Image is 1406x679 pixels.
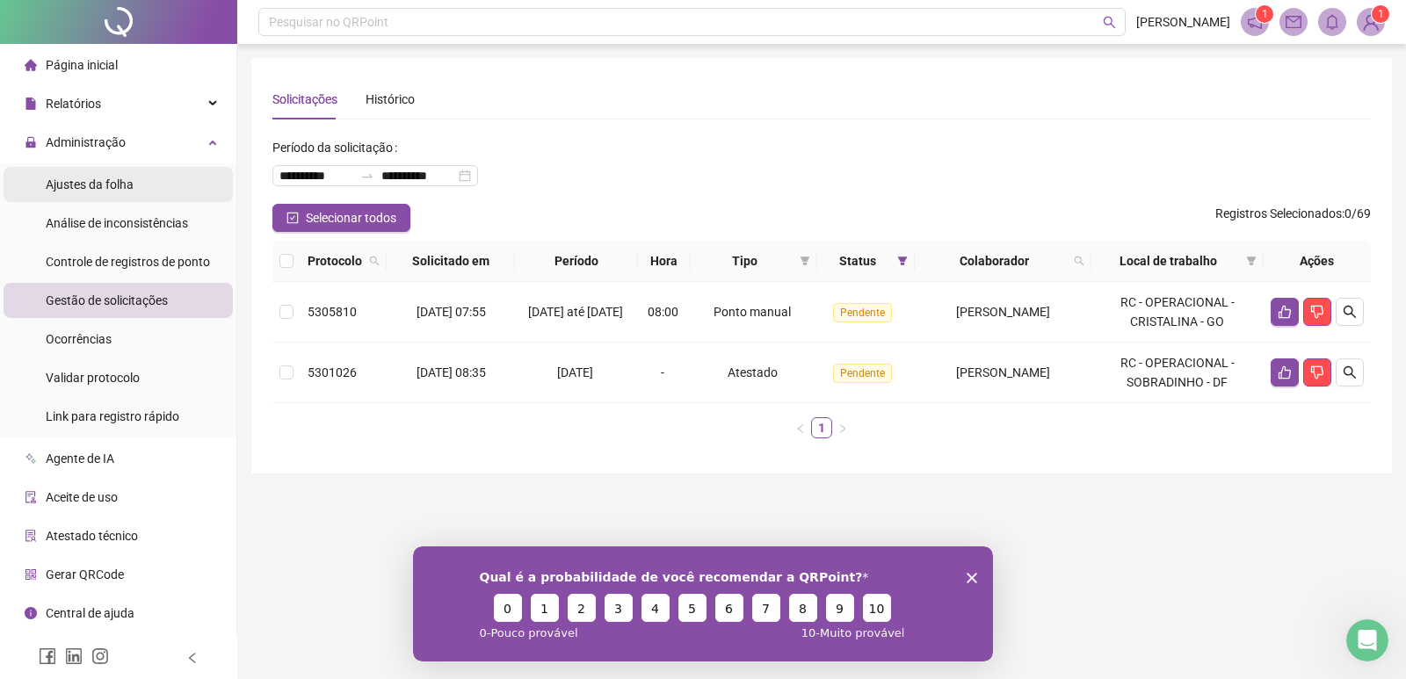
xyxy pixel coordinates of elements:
div: Ações [1271,251,1364,271]
span: search [1343,305,1357,319]
span: Controle de registros de ponto [46,255,210,269]
span: Página inicial [46,58,118,72]
button: right [832,417,853,438]
span: Ponto manual [714,305,791,319]
span: 1 [1262,8,1268,20]
span: Aceite de uso [46,490,118,504]
span: Análise de inconsistências [46,216,188,230]
span: swap-right [360,169,374,183]
label: Período da solicitação [272,134,404,162]
span: [DATE] [557,365,593,379]
li: Próxima página [832,417,853,438]
span: Tipo [698,251,793,271]
span: Administração [46,135,126,149]
iframe: Pesquisa da QRPoint [413,546,993,661]
li: Página anterior [790,417,811,438]
span: [PERSON_NAME] [1136,12,1230,32]
span: filter [1246,256,1257,266]
button: left [790,417,811,438]
span: file [25,98,37,110]
th: Hora [638,241,690,282]
span: facebook [39,647,56,665]
span: filter [897,256,908,266]
span: instagram [91,647,109,665]
span: Status [824,251,891,271]
span: : 0 / 69 [1215,204,1371,232]
footer: QRPoint © 2025 - 2.90.5 - [237,618,1406,679]
span: search [1103,16,1116,29]
span: - [661,365,664,379]
span: lock [25,136,37,148]
sup: 1 [1256,5,1273,23]
span: info-circle [25,607,37,619]
span: Ocorrências [46,332,112,346]
span: left [186,652,199,664]
span: like [1278,365,1292,379]
span: Gestão de solicitações [46,293,168,307]
iframe: Intercom live chat [1346,619,1388,661]
span: Atestado técnico [46,529,138,543]
a: 1 [812,418,831,437]
span: filter [894,248,911,274]
span: check-square [286,212,299,224]
span: dislike [1310,365,1324,379]
button: Selecionar todos [272,204,410,232]
span: dislike [1310,305,1324,319]
img: 76871 [1358,9,1384,35]
span: to [360,169,374,183]
span: 5305810 [308,305,357,319]
span: Validar protocolo [46,371,140,385]
span: [DATE] 07:55 [417,305,486,319]
span: Ajustes da folha [46,177,134,191]
span: solution [25,530,37,542]
span: filter [800,256,810,266]
sup: Atualize o seu contato no menu Meus Dados [1372,5,1389,23]
div: Histórico [366,90,415,109]
span: Pendente [833,303,892,322]
span: Agente de IA [46,451,114,466]
span: [DATE] 08:35 [417,365,486,379]
td: RC - OPERACIONAL - SOBRADINHO - DF [1091,343,1264,403]
span: left [795,423,806,434]
span: Relatórios [46,97,101,111]
span: Selecionar todos [306,208,396,228]
th: Solicitado em [387,241,515,282]
span: qrcode [25,568,37,581]
span: filter [796,248,814,274]
span: home [25,59,37,71]
span: Gerar QRCode [46,567,124,581]
td: RC - OPERACIONAL - CRISTALINA - GO [1091,282,1264,343]
span: audit [25,491,37,503]
span: filter [1243,248,1260,274]
span: [DATE] até [DATE] [528,305,623,319]
span: Link para registro rápido [46,409,179,423]
th: Período [515,241,638,282]
span: search [1070,248,1088,274]
span: [PERSON_NAME] [956,305,1050,319]
span: search [1343,365,1357,379]
span: Central de ajuda [46,606,134,620]
span: 08:00 [648,305,678,319]
span: Local de trabalho [1098,251,1239,271]
span: linkedin [65,647,83,665]
span: right [837,423,848,434]
span: Colaborador [922,251,1067,271]
span: notification [1247,14,1263,30]
span: Registros Selecionados [1215,206,1342,220]
div: Solicitações [272,90,337,109]
span: search [369,256,380,266]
